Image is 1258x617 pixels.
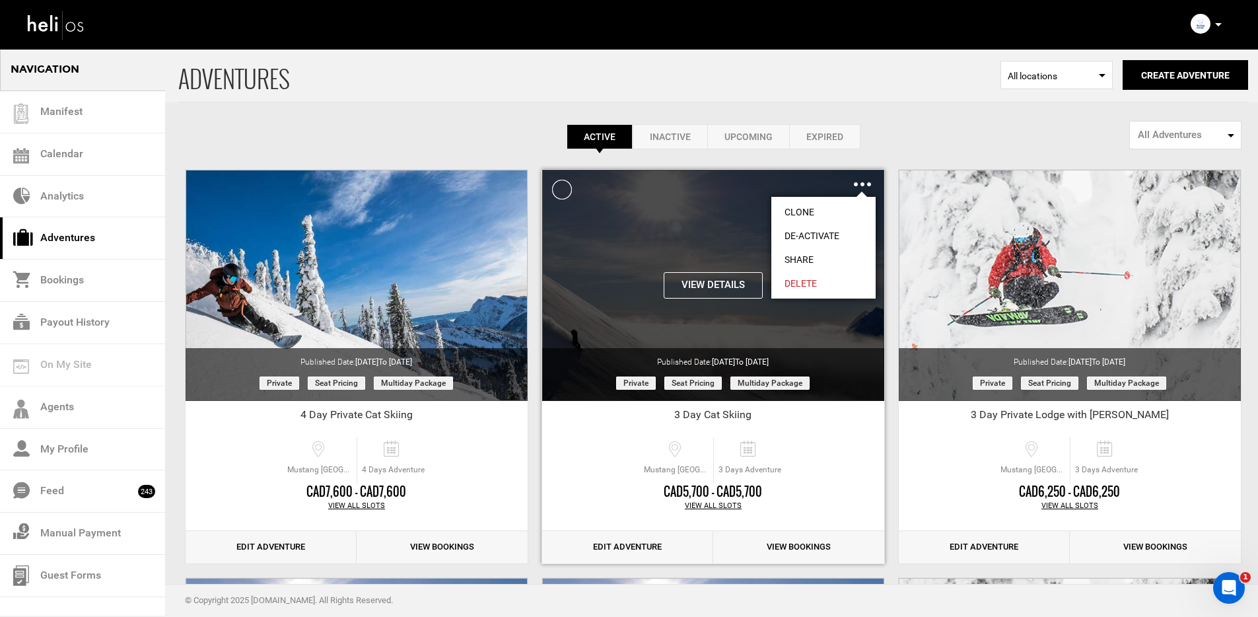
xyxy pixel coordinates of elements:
img: guest-list.svg [11,104,31,124]
a: Share [771,248,876,272]
span: 3 Days Adventure [714,464,786,476]
img: heli-logo [26,7,86,42]
div: CAD7,600 - CAD7,600 [186,484,528,501]
span: Seat Pricing [308,377,365,390]
span: Mustang [GEOGRAPHIC_DATA], [GEOGRAPHIC_DATA], [GEOGRAPHIC_DATA], [GEOGRAPHIC_DATA], [GEOGRAPHIC_D... [997,464,1070,476]
span: [DATE] [712,357,769,367]
a: Active [567,124,633,149]
img: images [854,182,871,186]
span: Mustang [GEOGRAPHIC_DATA], [GEOGRAPHIC_DATA], [GEOGRAPHIC_DATA], [GEOGRAPHIC_DATA], [GEOGRAPHIC_D... [641,464,713,476]
div: View All Slots [542,501,884,511]
div: Published Date: [542,348,884,368]
img: agents-icon.svg [13,400,29,419]
a: Expired [789,124,860,149]
a: View Bookings [357,531,528,563]
span: Private [260,377,299,390]
a: View Bookings [713,531,884,563]
div: Published Date: [899,348,1241,368]
a: View Bookings [1070,531,1241,563]
img: on_my_site.svg [13,359,29,374]
iframe: Intercom live chat [1213,572,1245,604]
a: Edit Adventure [186,531,357,563]
span: Seat Pricing [1021,377,1078,390]
img: calendar.svg [13,148,29,164]
span: 1 [1240,572,1251,583]
span: Multiday package [1087,377,1166,390]
span: Mustang [GEOGRAPHIC_DATA], [GEOGRAPHIC_DATA], [GEOGRAPHIC_DATA], [GEOGRAPHIC_DATA], [GEOGRAPHIC_D... [284,464,357,476]
span: [DATE] [355,357,412,367]
span: 4 Days Adventure [357,464,429,476]
span: 3 Days Adventure [1070,464,1142,476]
a: De-Activate [771,224,876,248]
span: to [DATE] [735,357,769,367]
div: View All Slots [899,501,1241,511]
span: Multiday package [730,377,810,390]
span: All Adventures [1138,128,1224,142]
span: Private [616,377,656,390]
span: Select box activate [1000,61,1113,89]
div: 4 Day Private Cat Skiing [186,408,528,427]
a: Clone [771,200,876,224]
div: Published Date: [186,348,528,368]
button: Create Adventure [1123,60,1248,90]
button: All Adventures [1129,121,1241,149]
div: View All Slots [186,501,528,511]
a: Upcoming [707,124,789,149]
a: Inactive [633,124,707,149]
span: to [DATE] [378,357,412,367]
div: CAD5,700 - CAD5,700 [542,484,884,501]
span: Multiday package [374,377,453,390]
span: 243 [138,485,155,498]
span: ADVENTURES [178,48,1000,102]
a: Delete [771,272,876,295]
button: View Details [664,272,763,299]
span: Seat Pricing [664,377,722,390]
img: img_0ff4e6702feb5b161957f2ea789f15f4.png [1191,14,1210,34]
span: [DATE] [1068,357,1125,367]
div: CAD6,250 - CAD6,250 [899,484,1241,501]
div: 3 Day Cat Skiing [542,408,884,427]
div: 3 Day Private Lodge with [PERSON_NAME] [899,408,1241,427]
span: Private [973,377,1012,390]
a: Edit Adventure [899,531,1070,563]
a: Edit Adventure [542,531,713,563]
span: to [DATE] [1092,357,1125,367]
span: All locations [1008,69,1105,83]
